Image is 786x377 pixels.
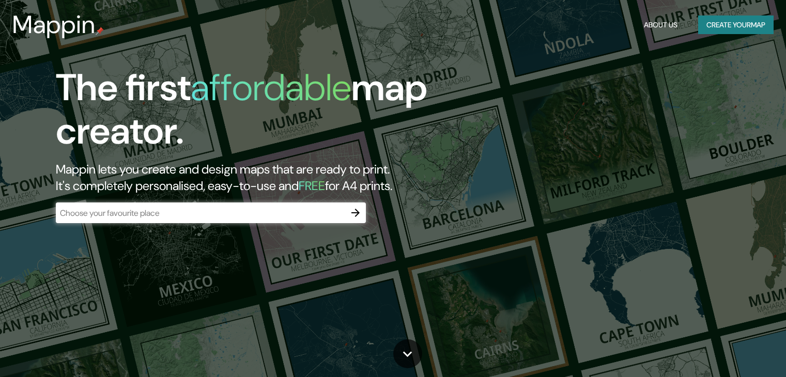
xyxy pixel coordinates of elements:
button: Create yourmap [698,15,774,35]
iframe: Help widget launcher [694,337,775,366]
h1: affordable [191,64,351,112]
h1: The first map creator. [56,66,449,161]
h5: FREE [299,178,325,194]
h3: Mappin [12,10,96,39]
button: About Us [640,15,682,35]
h2: Mappin lets you create and design maps that are ready to print. It's completely personalised, eas... [56,161,449,194]
img: mappin-pin [96,27,104,35]
input: Choose your favourite place [56,207,345,219]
